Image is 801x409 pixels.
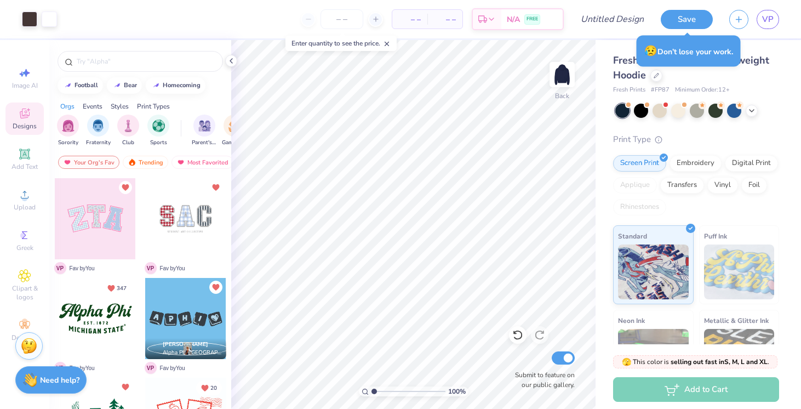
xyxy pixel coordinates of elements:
[448,387,466,396] span: 100 %
[618,315,645,326] span: Neon Ink
[613,133,779,146] div: Print Type
[163,82,201,88] div: homecoming
[57,115,79,147] button: filter button
[152,120,165,132] img: Sports Image
[725,155,778,172] div: Digital Print
[222,115,247,147] button: filter button
[13,122,37,130] span: Designs
[54,262,66,274] span: V P
[145,262,157,274] span: V P
[119,181,132,194] button: Unlike
[62,120,75,132] img: Sorority Image
[572,8,653,30] input: Untitled Design
[661,10,713,29] button: Save
[704,329,775,384] img: Metallic & Glitter Ink
[14,203,36,212] span: Upload
[145,362,157,374] span: V P
[146,77,205,94] button: homecoming
[285,36,397,51] div: Enter quantity to see the price.
[704,230,727,242] span: Puff Ink
[60,101,75,111] div: Orgs
[613,86,645,95] span: Fresh Prints
[176,158,185,166] img: most_fav.gif
[12,333,38,342] span: Decorate
[704,315,769,326] span: Metallic & Glitter Ink
[5,284,44,302] span: Clipart & logos
[119,380,132,394] button: Unlike
[707,177,738,194] div: Vinyl
[618,245,689,299] img: Standard
[54,362,66,374] span: V P
[83,101,102,111] div: Events
[644,44,657,58] span: 😥
[321,9,363,29] input: – –
[117,115,139,147] button: filter button
[637,36,741,67] div: Don’t lose your work.
[434,14,456,25] span: – –
[228,120,241,132] img: Game Day Image
[152,82,161,89] img: trend_line.gif
[613,177,657,194] div: Applique
[86,115,111,147] div: filter for Fraternity
[92,120,104,132] img: Fraternity Image
[196,380,222,395] button: Unlike
[150,139,167,147] span: Sports
[137,101,170,111] div: Print Types
[671,357,768,366] strong: selling out fast in S, M, L and XL
[58,77,103,94] button: football
[58,156,119,169] div: Your Org's Fav
[57,115,79,147] div: filter for Sorority
[198,120,211,132] img: Parent's Weekend Image
[670,155,722,172] div: Embroidery
[111,101,129,111] div: Styles
[163,340,208,348] span: [PERSON_NAME]
[160,264,185,272] span: Fav by You
[399,14,421,25] span: – –
[527,15,538,23] span: FREE
[704,245,775,299] img: Puff Ink
[209,181,222,194] button: Unlike
[660,177,704,194] div: Transfers
[86,139,111,147] span: Fraternity
[122,120,134,132] img: Club Image
[209,281,222,294] button: Unlike
[613,199,666,215] div: Rhinestones
[86,115,111,147] button: filter button
[192,139,217,147] span: Parent's Weekend
[64,82,72,89] img: trend_line.gif
[147,115,169,147] button: filter button
[507,14,520,25] span: N/A
[163,349,222,357] span: Alpha Phi, [GEOGRAPHIC_DATA][US_STATE]
[757,10,779,29] a: VP
[651,86,670,95] span: # FP87
[40,375,79,385] strong: Need help?
[210,385,217,391] span: 20
[192,115,217,147] button: filter button
[741,177,767,194] div: Foil
[192,115,217,147] div: filter for Parent's Weekend
[222,115,247,147] div: filter for Game Day
[122,139,134,147] span: Club
[618,329,689,384] img: Neon Ink
[70,264,95,272] span: Fav by You
[113,82,122,89] img: trend_line.gif
[613,155,666,172] div: Screen Print
[76,56,216,67] input: Try "Alpha"
[675,86,730,95] span: Minimum Order: 12 +
[128,158,136,166] img: trending.gif
[222,139,247,147] span: Game Day
[160,364,185,372] span: Fav by You
[123,156,168,169] div: Trending
[622,357,769,367] span: This color is .
[12,81,38,90] span: Image AI
[551,64,573,86] img: Back
[58,139,78,147] span: Sorority
[613,54,769,82] span: Fresh Prints Boston Heavyweight Hoodie
[102,281,131,296] button: Unlike
[12,162,38,171] span: Add Text
[75,82,98,88] div: football
[555,91,569,101] div: Back
[509,370,575,390] label: Submit to feature on our public gallery.
[762,13,774,26] span: VP
[618,230,647,242] span: Standard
